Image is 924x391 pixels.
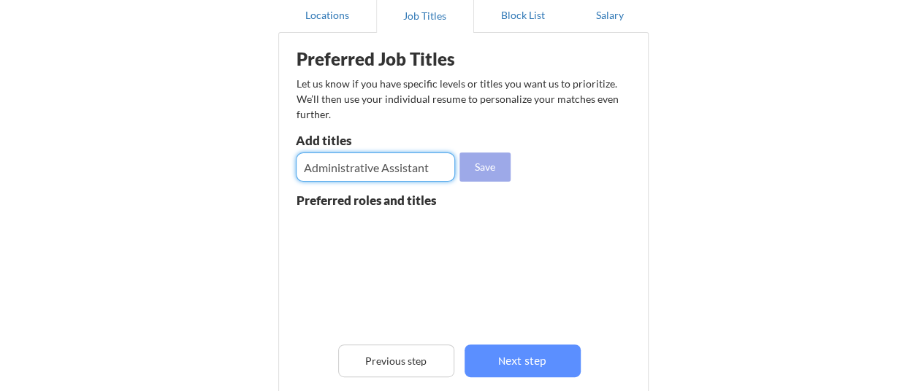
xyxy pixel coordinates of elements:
div: Add titles [296,134,451,147]
input: E.g. Senior Product Manager [296,152,456,182]
button: Next step [465,344,581,377]
div: Let us know if you have specific levels or titles you want us to prioritize. We’ll then use your ... [297,76,621,122]
button: Save [459,152,511,182]
div: Preferred roles and titles [297,194,455,206]
button: Previous step [338,344,454,377]
div: Preferred Job Titles [297,50,481,68]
